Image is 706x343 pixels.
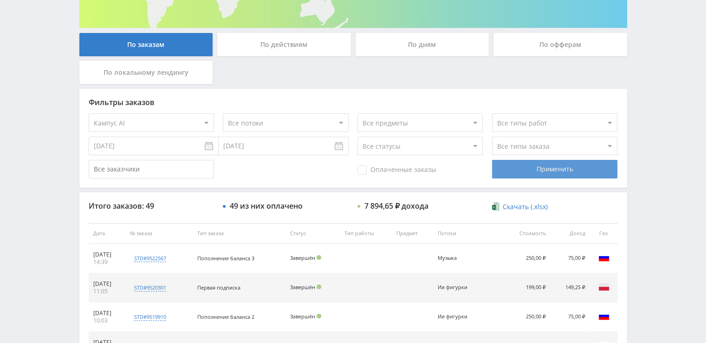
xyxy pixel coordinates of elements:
[134,284,166,291] div: std#9520301
[550,223,589,244] th: Доход
[290,254,315,261] span: Завершён
[79,61,213,84] div: По локальному лендингу
[89,98,618,106] div: Фильтры заказов
[492,202,500,211] img: xlsx
[93,258,121,266] div: 14:39
[197,313,254,320] span: Пополнение баланса 2
[125,223,192,244] th: № заказа
[503,203,548,211] span: Скачать (.xlsx)
[193,223,285,244] th: Тип заказа
[93,280,121,288] div: [DATE]
[134,255,166,262] div: std#9522567
[317,314,321,318] span: Подтвержден
[598,310,609,322] img: rus.png
[364,202,428,210] div: 7 894,65 ₽ дохода
[217,33,351,56] div: По действиям
[502,223,551,244] th: Стоимость
[492,160,617,178] div: Применить
[438,284,479,290] div: Ии фигурки
[134,313,166,321] div: std#9519910
[290,313,315,320] span: Завершён
[89,160,214,178] input: Все заказчики
[550,244,589,273] td: 75,00 ₽
[93,251,121,258] div: [DATE]
[93,317,121,324] div: 10:03
[550,273,589,303] td: 149,25 ₽
[392,223,433,244] th: Предмет
[550,303,589,332] td: 75,00 ₽
[356,33,489,56] div: По дням
[79,33,213,56] div: По заказам
[502,303,551,332] td: 250,00 ₽
[290,284,315,290] span: Завершён
[285,223,340,244] th: Статус
[598,252,609,263] img: rus.png
[438,314,479,320] div: Ии фигурки
[492,202,548,211] a: Скачать (.xlsx)
[317,255,321,260] span: Подтвержден
[89,223,126,244] th: Дата
[433,223,502,244] th: Потоки
[438,255,479,261] div: Музыка
[197,255,254,262] span: Пополнение баланса 3
[230,202,303,210] div: 49 из них оплачено
[493,33,627,56] div: По офферам
[89,202,214,210] div: Итого заказов: 49
[502,244,551,273] td: 250,00 ₽
[317,284,321,289] span: Подтвержден
[197,284,240,291] span: Первая подписка
[340,223,392,244] th: Тип работы
[93,310,121,317] div: [DATE]
[598,281,609,292] img: pol.png
[590,223,618,244] th: Гео
[93,288,121,295] div: 11:05
[502,273,551,303] td: 199,00 ₽
[357,165,436,175] span: Оплаченные заказы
